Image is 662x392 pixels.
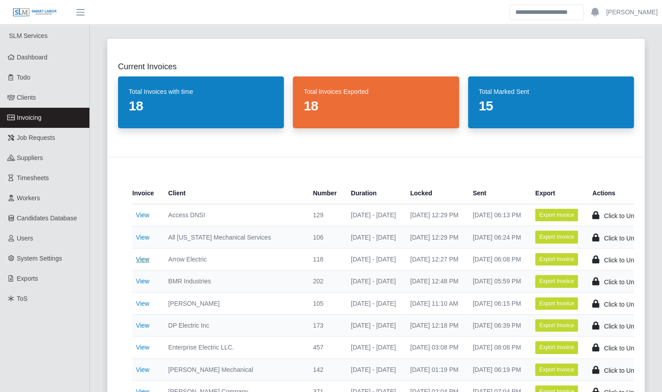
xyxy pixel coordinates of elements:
a: View [136,234,149,241]
td: BMR Industries [161,270,306,292]
td: Arrow Electric [161,248,306,270]
a: View [136,256,149,263]
td: 118 [306,248,344,270]
span: Dashboard [17,54,48,61]
span: Click to Unlock [604,257,645,264]
dd: 15 [479,98,623,114]
span: Candidates Database [17,215,77,222]
img: SLM Logo [13,8,57,17]
td: DP Electric Inc [161,314,306,336]
th: Number [306,182,344,204]
dt: Total Invoices Exported [304,87,448,96]
td: [DATE] - [DATE] [344,337,403,358]
button: Export Invoice [535,231,578,243]
td: [DATE] 06:19 PM [465,358,528,380]
a: View [136,322,149,329]
td: [DATE] 12:29 PM [403,204,466,226]
button: Export Invoice [535,209,578,221]
button: Export Invoice [535,363,578,376]
dt: Total Invoices with time [129,87,273,96]
span: Click to Unlock [604,301,645,308]
td: [DATE] - [DATE] [344,292,403,314]
dt: Total Marked Sent [479,87,623,96]
span: Click to Unlock [604,345,645,352]
span: Clients [17,94,36,101]
td: [DATE] - [DATE] [344,358,403,380]
input: Search [510,4,584,20]
span: Users [17,235,34,242]
span: Click to Unlock [604,235,645,242]
td: [PERSON_NAME] Mechanical [161,358,306,380]
th: Duration [344,182,403,204]
a: View [136,344,149,351]
td: [DATE] 06:24 PM [465,226,528,248]
span: Click to Unlock [604,212,645,219]
td: 129 [306,204,344,226]
th: Sent [465,182,528,204]
dd: 18 [304,98,448,114]
td: [DATE] 08:08 PM [465,337,528,358]
a: View [136,278,149,285]
td: [DATE] 12:48 PM [403,270,466,292]
span: Invoicing [17,114,42,121]
td: 142 [306,358,344,380]
span: Job Requests [17,134,55,141]
a: View [136,366,149,373]
a: [PERSON_NAME] [606,8,658,17]
td: 106 [306,226,344,248]
button: Export Invoice [535,275,578,287]
td: 202 [306,270,344,292]
td: [DATE] 06:13 PM [465,204,528,226]
a: View [136,211,149,219]
td: [DATE] 06:15 PM [465,292,528,314]
button: Export Invoice [535,253,578,266]
th: Actions [585,182,651,204]
button: Export Invoice [535,319,578,332]
td: [DATE] 01:19 PM [403,358,466,380]
td: Enterprise Electric LLC. [161,337,306,358]
th: Locked [403,182,466,204]
span: Timesheets [17,174,49,181]
th: Invoice [132,182,161,204]
td: 173 [306,314,344,336]
td: 105 [306,292,344,314]
td: [PERSON_NAME] [161,292,306,314]
td: [DATE] 12:29 PM [403,226,466,248]
dd: 18 [129,98,273,114]
span: Click to Unlock [604,367,645,374]
th: Export [528,182,585,204]
span: SLM Services [9,32,47,39]
td: [DATE] 12:27 PM [403,248,466,270]
td: [DATE] 06:39 PM [465,314,528,336]
td: [DATE] - [DATE] [344,226,403,248]
td: [DATE] 11:10 AM [403,292,466,314]
span: Suppliers [17,154,43,161]
td: [DATE] - [DATE] [344,314,403,336]
h2: Current Invoices [118,60,634,73]
td: 457 [306,337,344,358]
span: Workers [17,194,40,202]
td: Access DNSI [161,204,306,226]
th: Client [161,182,306,204]
span: System Settings [17,255,62,262]
span: Exports [17,275,38,282]
td: [DATE] 06:08 PM [465,248,528,270]
td: [DATE] - [DATE] [344,270,403,292]
span: Click to Unlock [604,278,645,286]
td: [DATE] 03:08 PM [403,337,466,358]
span: Todo [17,74,30,81]
button: Export Invoice [535,297,578,310]
td: [DATE] - [DATE] [344,204,403,226]
a: View [136,300,149,307]
td: [DATE] 05:59 PM [465,270,528,292]
td: [DATE] - [DATE] [344,248,403,270]
span: Click to Unlock [604,323,645,330]
td: All [US_STATE] Mechanical Services [161,226,306,248]
td: [DATE] 12:18 PM [403,314,466,336]
span: ToS [17,295,28,302]
button: Export Invoice [535,341,578,354]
